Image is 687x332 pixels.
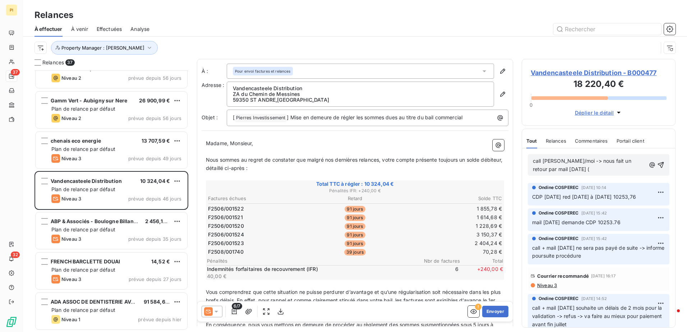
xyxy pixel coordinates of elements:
span: Ondine COSPEREC [539,184,578,191]
span: Property Manager : [PERSON_NAME] [61,45,144,51]
td: 70,28 € [405,248,502,256]
span: F2506/001522 [208,205,244,212]
span: [DATE] 10:14 [581,185,606,190]
span: prévue depuis hier [138,317,181,322]
span: Plan de relance par défaut [51,267,115,273]
span: Ondine COSPEREC [539,210,578,216]
span: Madame, Monsieur, [206,140,253,146]
img: Logo LeanPay [6,316,17,328]
span: ABP & Associés - Boulogne Billancou [51,218,143,224]
span: [ [233,114,235,120]
span: prévue depuis 35 jours [128,236,181,242]
span: Déplier le détail [575,109,614,116]
span: À effectuer [34,26,63,33]
span: mail [DATE] demande CDP 10253.76 [532,219,621,225]
span: Pénalités IFR : + 240,00 € [207,188,503,194]
span: Relances [42,59,64,66]
span: Nous sommes au regret de constater que malgré nos dernières relances, votre compte présente toujo... [206,157,504,171]
span: 6/7 [232,303,242,309]
span: Objet : [202,114,218,120]
span: Pour envoi factures et relances [235,69,291,74]
span: Relances [546,138,566,144]
td: 1 614,68 € [405,213,502,221]
span: Niveau 2 [61,115,81,121]
span: À venir [71,26,88,33]
span: 26 900,99 € [139,97,170,103]
p: 40,00 € [207,273,414,280]
button: Envoyer [482,306,508,317]
span: F2506/001524 [208,231,244,238]
span: call + mail [DATE] ne sera pas payé de suite -> informe poursuite procédure [532,245,666,259]
div: grid [34,70,188,332]
span: [DATE] 15:42 [581,236,607,241]
span: F2508/001740 [208,248,244,255]
span: Plan de relance par défaut [51,186,115,192]
span: Ondine COSPEREC [539,295,578,302]
span: Niveau 3 [536,282,557,288]
span: Vandencasteele Distribution - B000477 [531,68,667,78]
span: Nbr de factures [417,258,460,264]
p: Indemnités forfaitaires de recouvrement (IFR) [207,266,414,273]
td: 2 404,24 € [405,239,502,247]
h3: 18 220,40 € [531,78,667,92]
span: 91 jours [345,223,365,230]
button: Property Manager : [PERSON_NAME] [51,41,158,55]
td: 3 150,37 € [405,231,502,239]
th: Factures échues [208,195,305,202]
span: Analyse [130,26,149,33]
th: Solde TTC [405,195,502,202]
span: Courrier recommandé [537,273,589,279]
span: 37 [65,59,74,66]
span: 91 jours [345,240,365,247]
span: CDP [DATE] red [DATE] à [DATE] 10253,76 [532,194,636,200]
span: Niveau 3 [61,276,81,282]
span: 91 jours [345,232,365,238]
span: Niveau 1 [61,317,80,322]
span: Plan de relance par défaut [51,106,115,112]
span: prévue depuis 27 jours [129,276,181,282]
span: 14,52 € [151,258,170,264]
td: 1 228,69 € [405,222,502,230]
p: Vandencasteele Distribution [233,86,488,91]
span: Total TTC à régler : 10 324,04 € [207,180,503,188]
span: [DATE] 14:52 [581,296,607,301]
span: 91 584,64 € [144,299,174,305]
p: ZA du Chemin de Messines [233,91,488,97]
span: 10 324,04 € [140,178,170,184]
p: 59350 ST ANDRE , [GEOGRAPHIC_DATA] [233,97,488,103]
span: prévue depuis 46 jours [128,196,181,202]
span: Niveau 3 [61,236,81,242]
span: [DATE] 16:17 [591,274,615,278]
span: Plan de relance par défaut [51,146,115,152]
span: Adresse : [202,82,224,88]
span: Pierres Investissement [235,114,286,122]
iframe: Intercom live chat [663,308,680,325]
span: ] Mise en demeure de régler les sommes dues au titre du bail commercial [287,114,462,120]
th: Retard [306,195,404,202]
span: call + mail [DATE] souhaite un délais de 2 mois pour la validation -> refus -> va faire au mieux ... [532,305,663,327]
span: Commentaires [575,138,608,144]
span: Niveau 2 [61,75,81,81]
h3: Relances [34,9,73,22]
span: prévue depuis 56 jours [128,75,181,81]
span: Vous comprendrez que cette situation ne puisse perdurer d’avantage et qu’une régularisation soit ... [206,289,502,312]
span: Ondine COSPEREC [539,235,578,242]
div: PI [6,4,17,16]
span: Niveau 3 [61,196,81,202]
span: Portail client [617,138,644,144]
span: F2506/001521 [208,214,243,221]
span: call [PERSON_NAME]/moi -> nous fait un retour par mail [DATE] ( [533,158,633,172]
span: 91 jours [345,206,365,212]
span: Total [460,258,503,264]
span: Plan de relance par défaut [51,307,115,313]
span: [DATE] 15:42 [581,211,607,215]
span: 6 [415,266,458,280]
span: 13 707,59 € [142,138,170,144]
span: prévue depuis 49 jours [128,156,181,161]
span: 2 456,15 € [145,218,171,224]
span: 37 [11,69,20,75]
label: À : [202,68,227,75]
span: ADA ASSOC DE DENTISTERIE AVANCEE [51,299,149,305]
span: Niveau 3 [61,156,81,161]
span: prévue depuis 56 jours [128,115,181,121]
